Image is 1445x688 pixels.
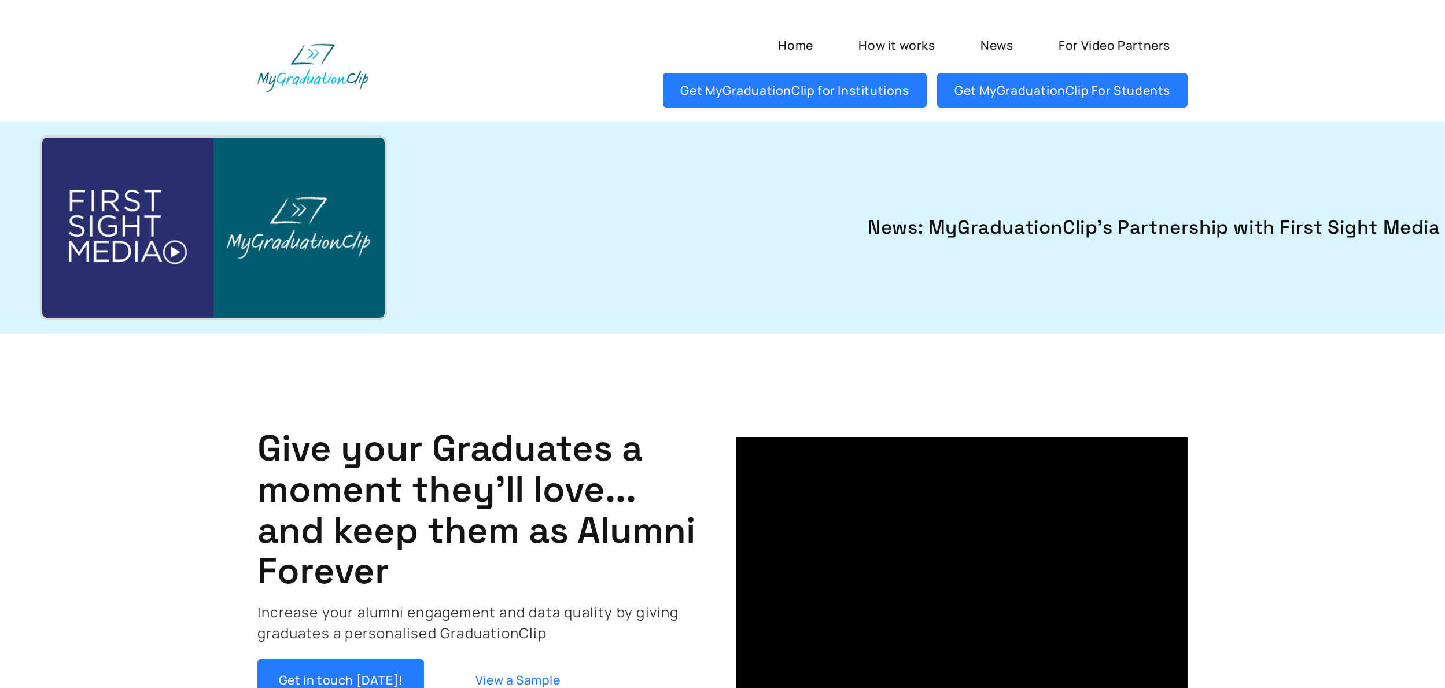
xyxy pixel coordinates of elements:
[761,28,831,62] a: Home
[257,428,709,592] h1: Give your Graduates a moment they'll love... and keep them as Alumni Forever
[841,28,953,62] a: How it works
[1041,28,1188,62] a: For Video Partners
[257,602,709,643] p: Increase your alumni engagement and data quality by giving graduates a personalised GraduationClip
[963,28,1031,62] a: News
[937,73,1188,108] a: Get MyGraduationClip For Students
[449,214,1440,242] a: News: MyGraduationClip's Partnership with First Sight Media
[663,73,927,108] a: Get MyGraduationClip for Institutions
